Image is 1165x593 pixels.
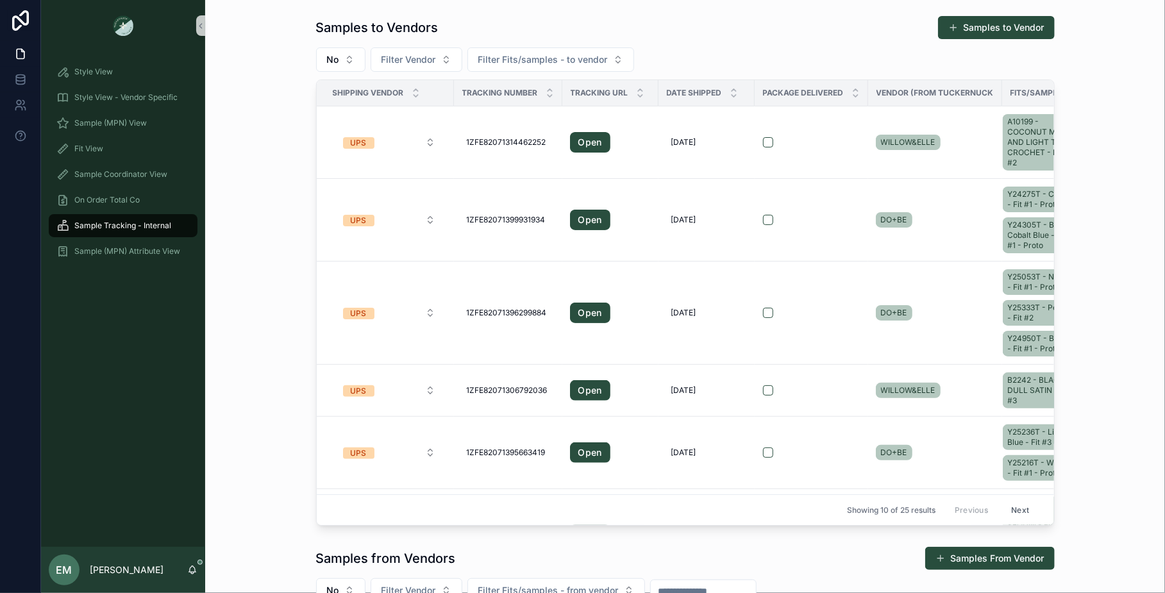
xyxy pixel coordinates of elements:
[881,385,935,396] span: WILLOW&ELLE
[876,442,994,463] a: DO+BE
[1008,272,1073,292] span: Y25053T - Navy - Fit #1 - Proto
[316,47,365,72] button: Select Button
[570,303,610,323] a: Open
[49,112,197,135] a: Sample (MPN) View
[467,215,546,225] span: 1ZFE82071399931934
[74,169,167,180] span: Sample Coordinator View
[666,210,747,230] a: [DATE]
[351,385,367,397] div: UPS
[1002,500,1038,520] button: Next
[332,378,446,403] a: Select Button
[49,137,197,160] a: Fit View
[467,385,548,396] span: 1ZFE82071306792036
[876,88,994,98] span: Vendor (from Tuckernuck
[1003,372,1078,408] a: B2242 - BLACK DULL SATIN - Fit #3
[1003,112,1083,173] a: A10199 - COCONUT MILK AND LIGHT TAN CROCHET - Fit #2
[1008,189,1073,210] span: Y24275T - Coral - Fit #1 - Proto
[333,379,446,402] button: Select Button
[876,210,994,230] a: DO+BE
[763,88,844,98] span: Package Delivered
[1008,333,1073,354] span: Y24950T - Black - Fit #1 - Proto
[113,15,133,36] img: App logo
[74,144,103,154] span: Fit View
[333,208,446,231] button: Select Button
[462,442,555,463] a: 1ZFE82071395663419
[876,383,941,398] a: WILLOW&ELLE
[316,549,456,567] h1: Samples from Vendors
[333,301,446,324] button: Select Button
[371,47,462,72] button: Select Button
[333,131,446,154] button: Select Button
[49,163,197,186] a: Sample Coordinator View
[876,135,941,150] a: WILLOW&ELLE
[332,440,446,465] a: Select Button
[74,246,180,256] span: Sample (MPN) Attribute View
[571,88,628,98] span: Tracking URL
[938,16,1055,39] button: Samples to Vendor
[49,188,197,212] a: On Order Total Co
[1008,117,1073,168] span: A10199 - COCONUT MILK AND LIGHT TAN CROCHET - Fit #2
[49,60,197,83] a: Style View
[570,303,651,323] a: Open
[881,137,935,147] span: WILLOW&ELLE
[351,447,367,459] div: UPS
[332,130,446,155] a: Select Button
[671,308,696,318] span: [DATE]
[49,86,197,109] a: Style View - Vendor Specific
[74,67,113,77] span: Style View
[74,221,171,231] span: Sample Tracking - Internal
[671,215,696,225] span: [DATE]
[381,53,436,66] span: Filter Vendor
[671,447,696,458] span: [DATE]
[666,442,747,463] a: [DATE]
[462,210,555,230] a: 1ZFE82071399931934
[74,195,140,205] span: On Order Total Co
[666,380,747,401] a: [DATE]
[1003,187,1078,212] a: Y24275T - Coral - Fit #1 - Proto
[49,214,197,237] a: Sample Tracking - Internal
[925,547,1055,570] button: Samples From Vendor
[1003,455,1078,481] a: Y25216T - White - Fit #1 - Proto
[1003,114,1078,171] a: A10199 - COCONUT MILK AND LIGHT TAN CROCHET - Fit #2
[847,505,935,515] span: Showing 10 of 25 results
[1010,88,1074,98] span: Fits/samples - to vendor collection
[74,92,178,103] span: Style View - Vendor Specific
[462,132,555,153] a: 1ZFE82071314462252
[462,303,555,323] a: 1ZFE82071396299884
[1008,458,1073,478] span: Y25216T - White - Fit #1 - Proto
[49,240,197,263] a: Sample (MPN) Attribute View
[1003,184,1083,256] a: Y24275T - Coral - Fit #1 - ProtoY24305T - Bright Cobalt Blue - Fit #1 - Proto
[1003,370,1083,411] a: B2242 - BLACK DULL SATIN - Fit #3
[1008,303,1073,323] span: Y25333T - Pesto - Fit #2
[462,88,538,98] span: Tracking Number
[876,305,912,321] a: DO+BE
[467,308,547,318] span: 1ZFE82071396299884
[570,442,651,463] a: Open
[351,137,367,149] div: UPS
[570,132,651,153] a: Open
[90,564,163,576] p: [PERSON_NAME]
[876,303,994,323] a: DO+BE
[671,137,696,147] span: [DATE]
[570,442,610,463] a: Open
[1008,220,1073,251] span: Y24305T - Bright Cobalt Blue - Fit #1 - Proto
[41,51,205,547] div: scrollable content
[467,447,546,458] span: 1ZFE82071395663419
[671,385,696,396] span: [DATE]
[462,380,555,401] a: 1ZFE82071306792036
[876,212,912,228] a: DO+BE
[570,380,651,401] a: Open
[467,137,546,147] span: 1ZFE82071314462252
[1003,217,1078,253] a: Y24305T - Bright Cobalt Blue - Fit #1 - Proto
[467,47,634,72] button: Select Button
[333,88,404,98] span: Shipping Vendor
[316,19,439,37] h1: Samples to Vendors
[1003,422,1083,483] a: Y25236T - Light Blue - Fit #3Y25216T - White - Fit #1 - Proto
[570,210,610,230] a: Open
[570,132,610,153] a: Open
[881,215,907,225] span: DO+BE
[1003,331,1078,356] a: Y24950T - Black - Fit #1 - Proto
[351,215,367,226] div: UPS
[1003,300,1078,326] a: Y25333T - Pesto - Fit #2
